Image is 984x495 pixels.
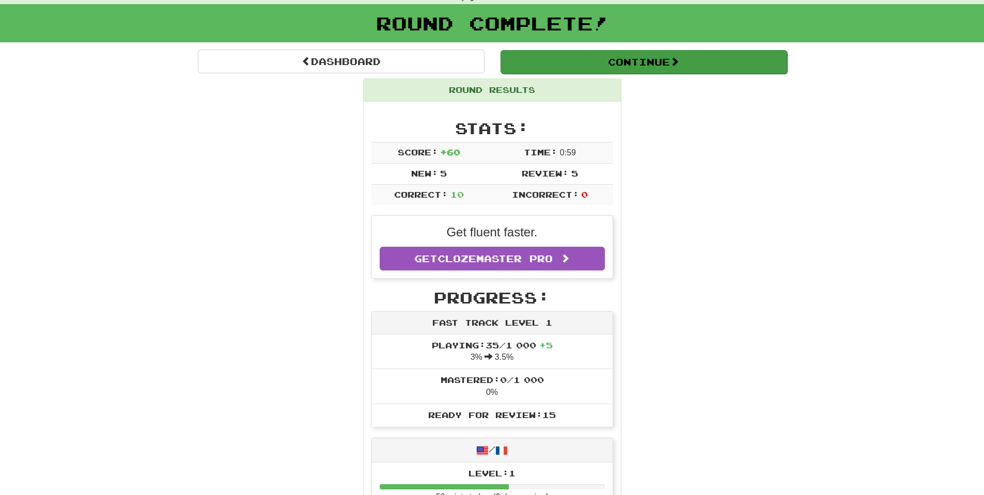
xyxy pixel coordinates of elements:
[394,189,448,199] span: Correct:
[468,468,516,478] span: Level: 1
[364,79,621,102] div: Round Results
[411,168,438,178] span: New:
[4,13,980,34] h1: Round Complete!
[380,223,605,241] p: Get fluent faster.
[372,369,613,404] li: 0%
[524,147,557,157] span: Time:
[371,289,613,306] h2: Progress:
[198,50,485,73] a: Dashboard
[380,247,605,270] a: GetClozemaster Pro
[398,147,438,157] span: Score:
[372,438,613,462] div: /
[440,168,447,178] span: 5
[581,189,588,199] span: 0
[428,410,556,420] span: Ready for Review: 15
[440,147,460,157] span: + 60
[560,148,576,157] span: 0 : 59
[432,340,553,350] span: Playing: 35 / 1 000
[501,50,787,74] button: Continue
[438,253,553,264] span: Clozemaster Pro
[539,340,553,350] span: + 5
[441,375,544,385] span: Mastered: 0 / 1 000
[571,168,578,178] span: 5
[372,334,613,370] li: 3% 3.5%
[512,189,579,199] span: Incorrect:
[371,120,613,137] h2: Stats:
[522,168,569,178] span: Review:
[450,189,464,199] span: 10
[372,312,613,334] div: Fast Track Level 1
